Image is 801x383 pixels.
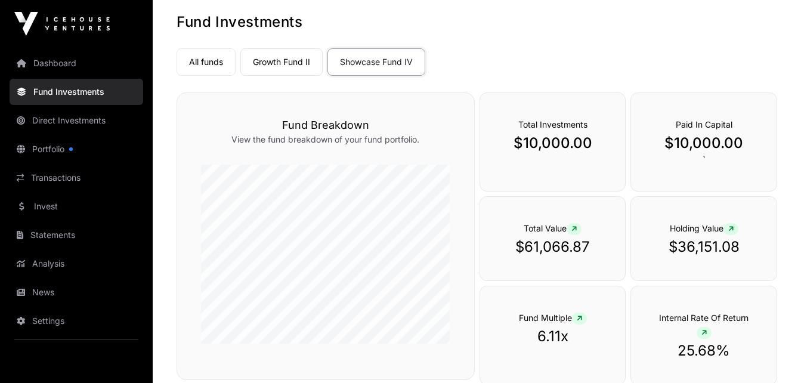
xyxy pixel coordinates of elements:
[655,341,753,360] p: 25.68%
[741,326,801,383] iframe: Chat Widget
[10,50,143,76] a: Dashboard
[10,136,143,162] a: Portfolio
[177,13,777,32] h1: Fund Investments
[670,223,738,233] span: Holding Value
[10,79,143,105] a: Fund Investments
[655,134,753,153] p: $10,000.00
[240,48,323,76] a: Growth Fund II
[519,313,587,323] span: Fund Multiple
[177,48,236,76] a: All funds
[10,251,143,277] a: Analysis
[10,107,143,134] a: Direct Investments
[676,119,732,129] span: Paid In Capital
[630,92,777,191] div: `
[504,327,602,346] p: 6.11x
[10,165,143,191] a: Transactions
[504,237,602,257] p: $61,066.87
[518,119,587,129] span: Total Investments
[201,134,450,146] p: View the fund breakdown of your fund portfolio.
[10,308,143,334] a: Settings
[655,237,753,257] p: $36,151.08
[10,222,143,248] a: Statements
[327,48,425,76] a: Showcase Fund IV
[659,313,749,337] span: Internal Rate Of Return
[10,279,143,305] a: News
[14,12,110,36] img: Icehouse Ventures Logo
[504,134,602,153] p: $10,000.00
[524,223,582,233] span: Total Value
[201,117,450,134] h3: Fund Breakdown
[10,193,143,220] a: Invest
